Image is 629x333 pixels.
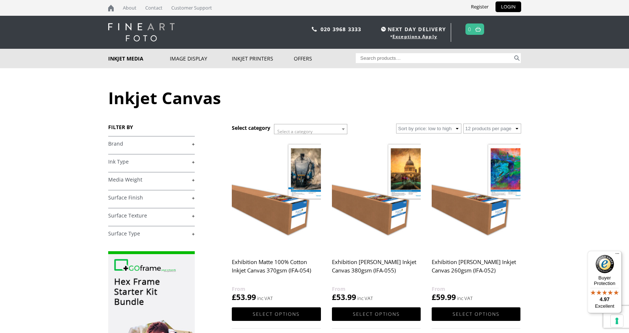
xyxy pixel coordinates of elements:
h3: Select category [232,124,270,131]
h4: Surface Texture [108,208,195,223]
a: Register [465,1,494,12]
p: Buyer Protection [588,275,622,286]
h4: Media Weight [108,172,195,187]
a: Select options for “Exhibition Matte Polyester Inkjet Canvas 260gsm (IFA-052)” [432,307,520,321]
a: + [108,230,195,237]
img: phone.svg [312,27,317,32]
a: LOGIN [495,1,521,12]
h4: Ink Type [108,154,195,169]
a: + [108,212,195,219]
a: Inkjet Media [108,49,170,68]
input: Search products… [356,53,513,63]
a: 020 3968 3333 [321,26,362,33]
a: Exhibition [PERSON_NAME] Inkjet Canvas 260gsm (IFA-052) £59.99 [432,139,520,303]
select: Shop order [396,124,461,133]
img: basket.svg [475,27,481,32]
span: 4.97 [600,296,610,302]
h3: FILTER BY [108,124,195,131]
img: Exhibition Matte 100% Cotton Inkjet Canvas 370gsm (IFA-054) [232,139,321,250]
img: time.svg [381,27,386,32]
h4: Brand [108,136,195,151]
a: + [108,158,195,165]
a: Select options for “Exhibition Matte Polycotton Inkjet Canvas 380gsm (IFA-055)” [332,307,421,321]
a: + [108,140,195,147]
a: + [108,194,195,201]
button: Trusted Shops TrustmarkBuyer Protection4.97Excellent [588,251,622,313]
span: £ [232,292,236,302]
bdi: 53.99 [232,292,256,302]
a: Exhibition [PERSON_NAME] Inkjet Canvas 380gsm (IFA-055) £53.99 [332,139,421,303]
button: Menu [613,251,622,260]
img: Exhibition Matte Polycotton Inkjet Canvas 380gsm (IFA-055) [332,139,421,250]
a: Select options for “Exhibition Matte 100% Cotton Inkjet Canvas 370gsm (IFA-054)” [232,307,321,321]
a: Image Display [170,49,232,68]
h2: Exhibition [PERSON_NAME] Inkjet Canvas 380gsm (IFA-055) [332,255,421,285]
bdi: 59.99 [432,292,456,302]
button: Your consent preferences for tracking technologies [611,315,623,327]
bdi: 53.99 [332,292,356,302]
img: Trusted Shops Trustmark [596,255,614,273]
a: Inkjet Printers [232,49,294,68]
a: Exhibition Matte 100% Cotton Inkjet Canvas 370gsm (IFA-054) £53.99 [232,139,321,303]
button: Search [513,53,521,63]
span: £ [332,292,336,302]
a: + [108,176,195,183]
span: £ [432,292,436,302]
h2: Exhibition [PERSON_NAME] Inkjet Canvas 260gsm (IFA-052) [432,255,520,285]
a: Offers [294,49,356,68]
span: NEXT DAY DELIVERY [379,25,446,33]
h4: Surface Finish [108,190,195,205]
a: Exceptions Apply [392,33,437,40]
img: Exhibition Matte Polyester Inkjet Canvas 260gsm (IFA-052) [432,139,520,250]
p: Excellent [588,303,622,309]
h4: Surface Type [108,226,195,241]
span: Select a category [277,128,312,135]
h2: Exhibition Matte 100% Cotton Inkjet Canvas 370gsm (IFA-054) [232,255,321,285]
a: 0 [468,24,471,34]
img: logo-white.svg [108,23,175,41]
h1: Inkjet Canvas [108,87,521,109]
